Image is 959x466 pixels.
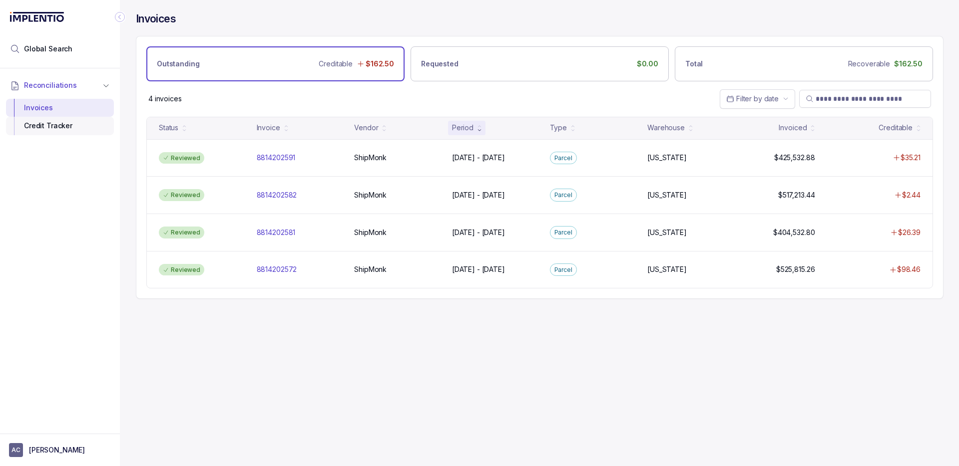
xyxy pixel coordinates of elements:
[637,59,658,69] p: $0.00
[902,190,921,200] p: $2.44
[452,264,505,274] p: [DATE] - [DATE]
[554,190,572,200] p: Parcel
[366,59,394,69] p: $162.50
[159,152,204,164] div: Reviewed
[554,265,572,275] p: Parcel
[898,228,921,237] p: $26.39
[354,153,387,163] p: ShipMonk
[554,228,572,237] p: Parcel
[6,74,114,96] button: Reconciliations
[9,443,23,457] span: User initials
[6,97,114,137] div: Reconciliations
[24,80,77,90] span: Reconciliations
[421,59,459,69] p: Requested
[554,153,572,163] p: Parcel
[257,228,296,237] p: 8814202581
[778,190,815,200] p: $517,213.44
[14,117,106,135] div: Credit Tracker
[647,153,687,163] p: [US_STATE]
[720,89,795,108] button: Date Range Picker
[647,228,687,237] p: [US_STATE]
[779,123,807,133] div: Invoiced
[257,190,297,200] p: 8814202582
[159,189,204,201] div: Reviewed
[354,123,378,133] div: Vendor
[354,190,387,200] p: ShipMonk
[726,94,779,104] search: Date Range Picker
[647,264,687,274] p: [US_STATE]
[647,190,687,200] p: [US_STATE]
[848,59,890,69] p: Recoverable
[647,123,685,133] div: Warehouse
[452,123,474,133] div: Period
[148,94,182,104] div: Remaining page entries
[24,44,72,54] span: Global Search
[319,59,353,69] p: Creditable
[774,153,815,163] p: $425,532.88
[879,123,913,133] div: Creditable
[257,153,296,163] p: 8814202591
[257,123,280,133] div: Invoice
[354,264,387,274] p: ShipMonk
[29,445,85,455] p: [PERSON_NAME]
[159,264,204,276] div: Reviewed
[773,228,815,237] p: $404,532.80
[452,228,505,237] p: [DATE] - [DATE]
[14,99,106,117] div: Invoices
[685,59,703,69] p: Total
[776,264,815,274] p: $525,815.26
[354,228,387,237] p: ShipMonk
[894,59,923,69] p: $162.50
[452,153,505,163] p: [DATE] - [DATE]
[148,94,182,104] p: 4 invoices
[257,264,297,274] p: 8814202572
[114,11,126,23] div: Collapse Icon
[159,227,204,238] div: Reviewed
[9,443,111,457] button: User initials[PERSON_NAME]
[159,123,178,133] div: Status
[550,123,567,133] div: Type
[897,264,921,274] p: $98.46
[452,190,505,200] p: [DATE] - [DATE]
[136,12,176,26] h4: Invoices
[901,153,921,163] p: $35.21
[157,59,199,69] p: Outstanding
[736,94,779,103] span: Filter by date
